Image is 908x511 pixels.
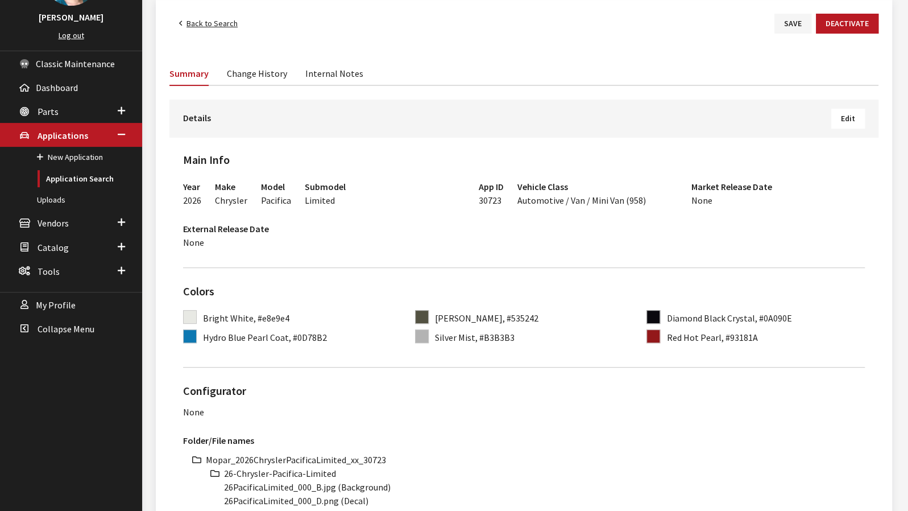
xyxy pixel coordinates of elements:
h3: Submodel [305,180,465,193]
span: #0D78B2 [293,332,327,343]
a: Log out [59,30,84,40]
a: Change History [227,61,287,85]
span: Chrysler [215,195,247,206]
span: Applications [38,130,88,141]
span: None [691,195,712,206]
span: Edit [841,113,855,123]
span: My Profile [36,299,76,311]
span: 30723 [479,195,501,206]
h3: App ID [479,180,504,193]
li: 26-Chrysler-Pacifica-Limited [224,467,865,480]
h3: Year [183,180,201,193]
button: Edit Details [831,109,865,129]
span: Parts [38,106,59,117]
span: Diamond Black Crystal, [666,312,757,324]
h2: Colors [183,283,865,300]
h3: External Release Date [183,222,269,236]
h3: Folder/File names [183,434,865,447]
span: Collapse Menu [38,323,94,335]
span: #B3B3B3 [479,332,515,343]
span: None [183,237,204,248]
h3: Make [215,180,247,193]
h3: [PERSON_NAME] [11,10,131,24]
span: Silver Mist, [435,332,478,343]
button: Deactivate [816,14,878,34]
li: 26PacificaLimited_000_B.jpg (Background) [224,480,865,494]
span: #0A090E [758,312,791,324]
span: #e8e9e4 [258,312,289,324]
span: Vendors [38,218,69,229]
div: None [183,405,865,419]
h3: Details [183,109,865,129]
h2: Main Info [183,151,865,168]
h2: Configurator [183,382,865,399]
span: #93181A [725,332,757,343]
span: Red Hot Pearl, [666,332,723,343]
a: Back to Search [169,14,247,34]
span: Hydro Blue Pearl Coat, [203,332,291,343]
span: Classic Maintenance [36,58,115,69]
span: Pacifica [261,195,291,206]
span: Dashboard [36,82,78,93]
a: Summary [169,61,209,86]
h3: Model [261,180,291,193]
a: Internal Notes [305,61,363,85]
h3: Vehicle Class [517,180,678,193]
span: Bright White, [203,312,256,324]
span: #535242 [507,312,538,324]
li: Mopar_2026ChryslerPacificaLimited_xx_30723 [206,453,865,467]
li: 26PacificaLimited_000_D.png (Decal) [224,494,865,508]
span: 2026 [183,195,201,206]
button: Save [774,14,811,34]
span: Tools [38,266,60,277]
span: Limited [305,195,335,206]
span: [PERSON_NAME], [435,312,505,324]
h3: Market Release Date [691,180,772,193]
span: Catalog [38,242,69,253]
span: Automotive / Van / Mini Van (958) [517,195,646,206]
